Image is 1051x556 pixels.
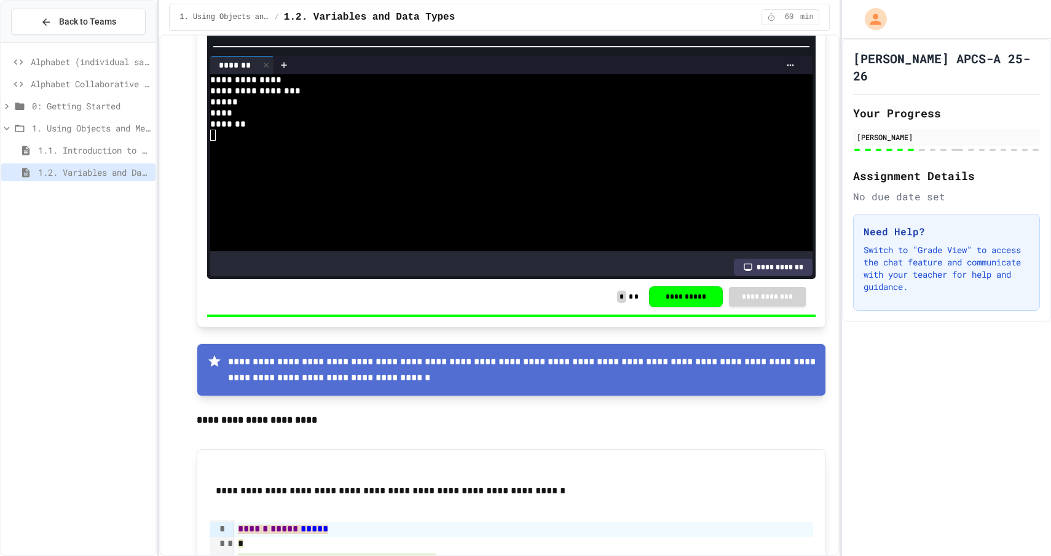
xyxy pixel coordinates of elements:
span: 1.2. Variables and Data Types [38,166,151,179]
span: 60 [779,12,799,22]
span: 1. Using Objects and Methods [179,12,269,22]
h1: [PERSON_NAME] APCS-A 25-26 [853,50,1040,84]
span: Back to Teams [59,15,116,28]
h3: Need Help? [864,224,1029,239]
span: 1.1. Introduction to Algorithms, Programming, and Compilers [38,144,151,157]
span: / [275,12,279,22]
span: Alphabet Collaborative Lab [31,77,151,90]
span: 0: Getting Started [32,100,151,112]
span: 1. Using Objects and Methods [32,122,151,135]
span: 1.2. Variables and Data Types [284,10,455,25]
h2: Assignment Details [853,167,1040,184]
div: [PERSON_NAME] [857,131,1036,143]
h2: Your Progress [853,104,1040,122]
span: Alphabet (individual sandbox) [31,55,151,68]
div: My Account [852,5,890,33]
p: Switch to "Grade View" to access the chat feature and communicate with your teacher for help and ... [864,244,1029,293]
div: No due date set [853,189,1040,204]
span: min [800,12,814,22]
